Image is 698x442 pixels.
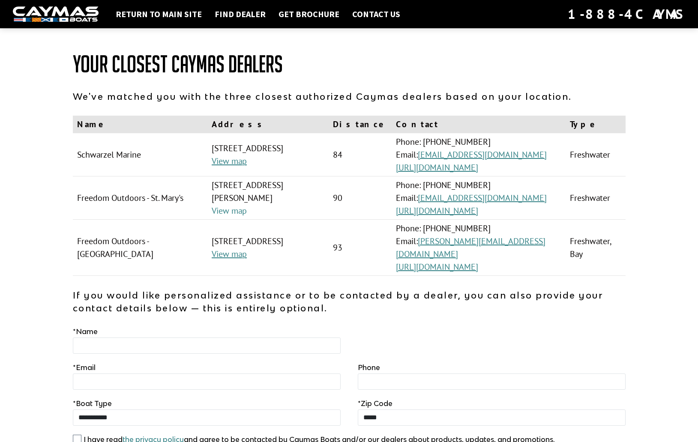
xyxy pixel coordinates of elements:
a: Find Dealer [210,9,270,20]
td: Freedom Outdoors - [GEOGRAPHIC_DATA] [73,220,208,276]
th: Name [73,116,208,133]
td: Freshwater [566,133,626,176]
td: Freshwater, Bay [566,220,626,276]
a: View map [212,205,247,216]
td: [STREET_ADDRESS] [207,220,329,276]
td: [STREET_ADDRESS][PERSON_NAME] [207,176,329,220]
td: Freshwater [566,176,626,220]
td: 84 [329,133,392,176]
td: Schwarzel Marine [73,133,208,176]
a: [URL][DOMAIN_NAME] [396,205,478,216]
label: Zip Code [358,398,392,409]
a: [EMAIL_ADDRESS][DOMAIN_NAME] [418,192,547,203]
td: Phone: [PHONE_NUMBER] Email: [392,133,566,176]
a: [PERSON_NAME][EMAIL_ADDRESS][DOMAIN_NAME] [396,236,545,260]
label: Email [73,362,96,373]
label: Name [73,326,98,337]
a: Get Brochure [274,9,344,20]
h1: Your Closest Caymas Dealers [73,51,626,77]
a: Contact Us [348,9,404,20]
td: [STREET_ADDRESS] [207,133,329,176]
td: 90 [329,176,392,220]
a: Return to main site [111,9,206,20]
div: 1-888-4CAYMAS [568,5,685,24]
a: [EMAIL_ADDRESS][DOMAIN_NAME] [418,149,547,160]
th: Address [207,116,329,133]
img: white-logo-c9c8dbefe5ff5ceceb0f0178aa75bf4bb51f6bca0971e226c86eb53dfe498488.png [13,6,99,22]
p: We've matched you with the three closest authorized Caymas dealers based on your location. [73,90,626,103]
a: [URL][DOMAIN_NAME] [396,162,478,173]
td: Freedom Outdoors - St. Mary's [73,176,208,220]
th: Contact [392,116,566,133]
td: Phone: [PHONE_NUMBER] Email: [392,220,566,276]
td: 93 [329,220,392,276]
label: Boat Type [73,398,112,409]
a: View map [212,248,247,260]
a: [URL][DOMAIN_NAME] [396,261,478,272]
th: Distance [329,116,392,133]
p: If you would like personalized assistance or to be contacted by a dealer, you can also provide yo... [73,289,626,314]
th: Type [566,116,626,133]
a: View map [212,155,247,167]
label: Phone [358,362,380,373]
td: Phone: [PHONE_NUMBER] Email: [392,176,566,220]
